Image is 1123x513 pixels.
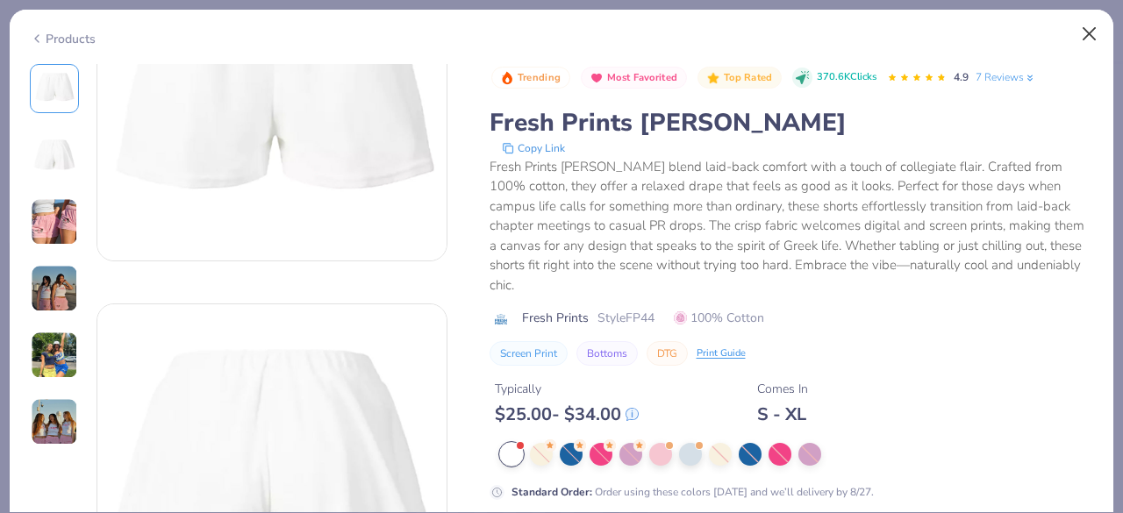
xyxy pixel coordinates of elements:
img: Top Rated sort [706,71,720,85]
span: 370.6K Clicks [817,70,876,85]
span: Style FP44 [597,309,654,327]
span: 4.9 [954,70,969,84]
div: Print Guide [697,346,746,361]
img: User generated content [31,331,78,379]
div: Order using these colors [DATE] and we’ll delivery by 8/27. [511,484,874,500]
img: Most Favorited sort [590,71,604,85]
a: 7 Reviews [976,69,1036,85]
button: Badge Button [491,67,570,89]
img: User generated content [31,265,78,312]
div: Typically [495,380,639,398]
div: $ 25.00 - $ 34.00 [495,403,639,425]
img: Back [33,134,75,176]
div: Fresh Prints [PERSON_NAME] [490,106,1094,139]
button: Close [1073,18,1106,51]
span: Most Favorited [607,73,677,82]
div: Comes In [757,380,808,398]
div: Products [30,30,96,48]
button: Bottoms [576,341,638,366]
img: User generated content [31,398,78,445]
div: Fresh Prints [PERSON_NAME] blend laid-back comfort with a touch of collegiate flair. Crafted from... [490,157,1094,296]
img: brand logo [490,312,513,326]
div: 4.9 Stars [887,64,947,92]
span: Trending [518,73,561,82]
button: Badge Button [581,67,687,89]
button: DTG [647,341,688,366]
button: copy to clipboard [497,139,570,157]
strong: Standard Order : [511,485,592,499]
button: Screen Print [490,341,568,366]
span: 100% Cotton [674,309,764,327]
img: Front [33,68,75,110]
img: Trending sort [500,71,514,85]
button: Badge Button [697,67,782,89]
span: Top Rated [724,73,773,82]
div: S - XL [757,403,808,425]
img: User generated content [31,198,78,246]
span: Fresh Prints [522,309,589,327]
